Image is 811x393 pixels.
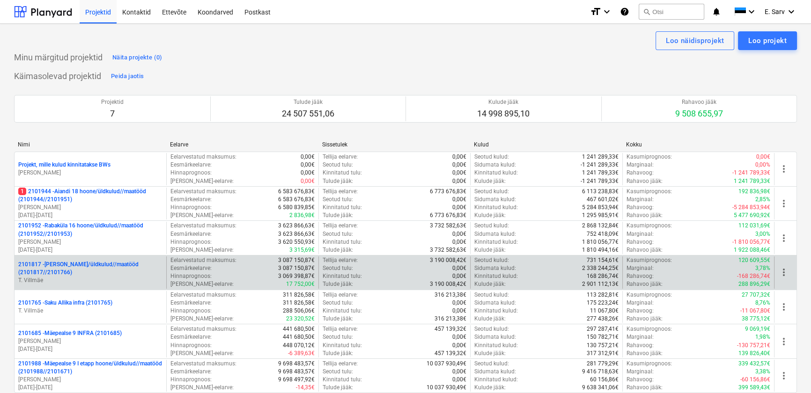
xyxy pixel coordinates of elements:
[474,272,518,280] p: Kinnitatud kulud :
[620,6,629,17] i: Abikeskus
[111,71,144,82] div: Peida jaotis
[734,177,770,185] p: 1 241 789,33€
[452,333,466,341] p: 0,00€
[323,204,362,211] p: Kinnitatud tulu :
[477,108,530,119] p: 14 998 895,10
[170,291,236,299] p: Eelarvestatud maksumus :
[452,177,466,185] p: 0,00€
[435,349,466,357] p: 457 139,32€
[474,291,509,299] p: Seotud kulud :
[323,246,353,254] p: Tulude jääk :
[627,204,654,211] p: Rahavoog :
[18,307,162,315] p: T. Villmäe
[323,222,358,230] p: Tellija eelarve :
[278,272,315,280] p: 3 069 398,87€
[587,256,619,264] p: 731 154,61€
[712,6,721,17] i: notifications
[278,256,315,264] p: 3 087 150,87€
[101,108,124,119] p: 7
[582,169,619,177] p: 1 241 789,33€
[582,264,619,272] p: 2 338 244,25€
[627,280,663,288] p: Rahavoo jääk :
[474,376,518,384] p: Kinnitatud kulud :
[627,299,654,307] p: Marginaal :
[627,196,654,204] p: Marginaal :
[587,349,619,357] p: 317 312,91€
[289,246,315,254] p: 3 315,69€
[278,238,315,246] p: 3 620 550,93€
[170,280,234,288] p: [PERSON_NAME]-eelarve :
[286,280,315,288] p: 17 752,00€
[474,204,518,211] p: Kinnitatud kulud :
[289,211,315,219] p: 2 836,98€
[283,325,315,333] p: 441 680,50€
[656,31,734,50] button: Loo näidisprojekt
[323,188,358,196] p: Tellija eelarve :
[283,307,315,315] p: 288 506,06€
[587,299,619,307] p: 175 223,24€
[474,161,516,169] p: Sidumata kulud :
[582,246,619,254] p: 1 810 494,16€
[474,188,509,196] p: Seotud kulud :
[170,153,236,161] p: Eelarvestatud maksumus :
[756,153,770,161] p: 0,00€
[170,272,212,280] p: Hinnaprognoos :
[301,161,315,169] p: 0,00€
[110,50,165,65] button: Näita projekte (0)
[587,315,619,323] p: 277 438,26€
[732,204,770,211] p: -5 284 853,94€
[587,360,619,368] p: 281 779,29€
[430,222,466,230] p: 3 732 582,63€
[474,280,506,288] p: Kulude jääk :
[427,384,466,392] p: 10 037 930,49€
[170,349,234,357] p: [PERSON_NAME]-eelarve :
[755,333,770,341] p: 1,98%
[627,291,672,299] p: Kasumiprognoos :
[452,299,466,307] p: 0,00€
[18,360,162,392] div: 2101988 -Mäepealse 9 I etapp hoone/üldkulud//maatööd (2101988//2101671)[PERSON_NAME][DATE]-[DATE]
[283,291,315,299] p: 311 826,58€
[627,161,654,169] p: Marginaal :
[322,141,467,148] div: Sissetulek
[18,384,162,392] p: [DATE] - [DATE]
[430,256,466,264] p: 3 190 008,42€
[627,246,663,254] p: Rahavoo jääk :
[170,141,315,148] div: Eelarve
[18,246,162,254] p: [DATE] - [DATE]
[452,272,466,280] p: 0,00€
[474,246,506,254] p: Kulude jääk :
[627,256,672,264] p: Kasumiprognoos :
[587,333,619,341] p: 150 782,71€
[627,333,654,341] p: Marginaal :
[738,384,770,392] p: 399 589,43€
[581,161,619,169] p: -1 241 289,33€
[18,222,162,254] div: 2101952 -Rabaküla 16 hoone/üldkulud//maatööd (2101952//2101953)[PERSON_NAME][DATE]-[DATE]
[18,188,162,220] div: 12101944 -Aiandi 18 hoone/üldkulud//maatööd (2101944//2101951)[PERSON_NAME][DATE]-[DATE]
[742,315,770,323] p: 38 775,12€
[427,360,466,368] p: 10 037 930,49€
[582,211,619,219] p: 1 295 985,91€
[170,246,234,254] p: [PERSON_NAME]-eelarve :
[627,368,654,376] p: Marginaal :
[778,233,789,244] span: more_vert
[452,368,466,376] p: 0,00€
[170,325,236,333] p: Eelarvestatud maksumus :
[734,246,770,254] p: 1 922 088,46€
[170,177,234,185] p: [PERSON_NAME]-eelarve :
[323,325,358,333] p: Tellija eelarve :
[435,325,466,333] p: 457 139,32€
[452,307,466,315] p: 0,00€
[755,196,770,204] p: 2,85%
[582,384,619,392] p: 9 638 341,06€
[323,280,353,288] p: Tulude jääk :
[18,161,111,169] p: Projekt, mille kulud kinnitatakse BWs
[748,35,787,47] div: Loo projekt
[14,52,103,63] p: Minu märgitud projektid
[18,337,162,345] p: [PERSON_NAME]
[109,69,146,84] button: Peida jaotis
[18,261,162,277] p: 2101817 - [PERSON_NAME]/üldkulud//maatööd (2101817//2101766)
[18,204,162,211] p: [PERSON_NAME]
[283,333,315,341] p: 441 680,50€
[323,291,358,299] p: Tellija eelarve :
[474,307,518,315] p: Kinnitatud kulud :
